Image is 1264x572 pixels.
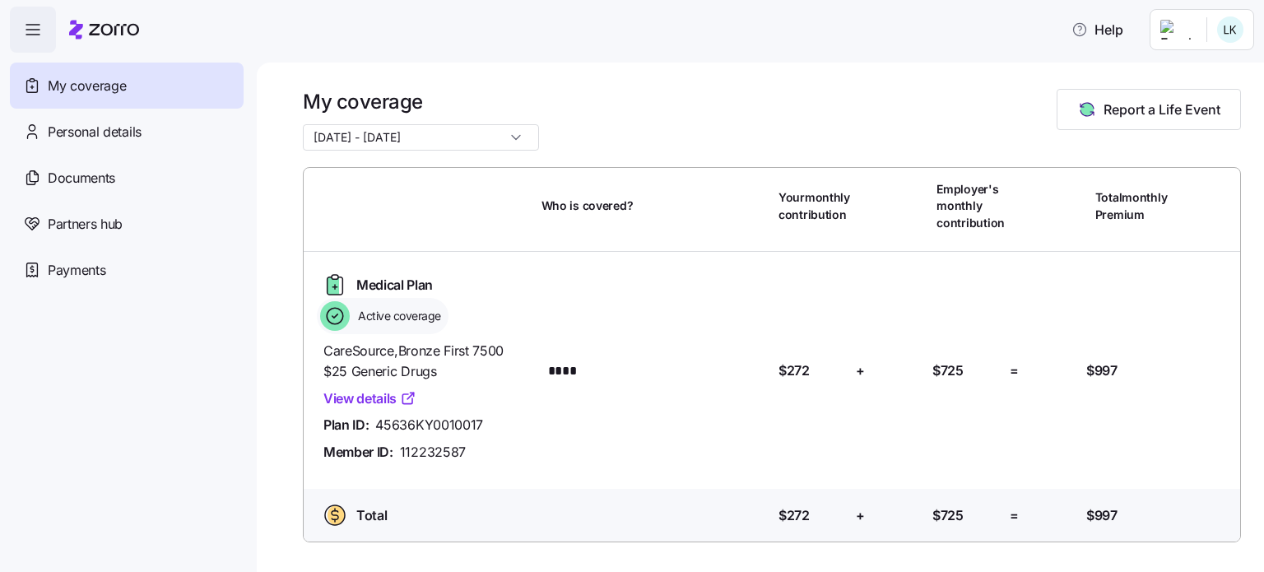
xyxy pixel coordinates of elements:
span: Medical Plan [356,275,433,295]
a: Documents [10,155,244,201]
span: Employer's monthly contribution [936,181,1005,231]
span: Plan ID: [323,415,369,435]
span: $272 [778,360,810,381]
img: 6202b19d919e9f12b15066c905734dce [1217,16,1243,43]
button: Report a Life Event [1057,89,1241,130]
span: Who is covered? [541,198,634,214]
img: Employer logo [1160,20,1193,40]
h1: My coverage [303,89,539,114]
button: Help [1058,13,1136,46]
a: My coverage [10,63,244,109]
span: Personal details [48,122,142,142]
span: My coverage [48,76,126,96]
span: Member ID: [323,442,393,463]
a: Personal details [10,109,244,155]
span: $997 [1086,360,1118,381]
span: Partners hub [48,214,123,235]
span: = [1010,505,1019,526]
span: $725 [932,360,964,381]
span: Documents [48,168,115,188]
span: $725 [932,505,964,526]
span: 112232587 [400,442,466,463]
span: Your monthly contribution [778,189,850,223]
span: = [1010,360,1019,381]
a: Partners hub [10,201,244,247]
span: Total [356,505,387,526]
span: Help [1071,20,1123,40]
span: + [856,360,865,381]
span: Report a Life Event [1104,100,1220,119]
span: CareSource , Bronze First 7500 $25 Generic Drugs [323,341,528,382]
span: + [856,505,865,526]
a: View details [323,388,416,409]
span: $272 [778,505,810,526]
span: Total monthly Premium [1095,189,1168,223]
a: Payments [10,247,244,293]
span: 45636KY0010017 [375,415,483,435]
span: Active coverage [353,308,441,324]
span: Payments [48,260,105,281]
span: $997 [1086,505,1118,526]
